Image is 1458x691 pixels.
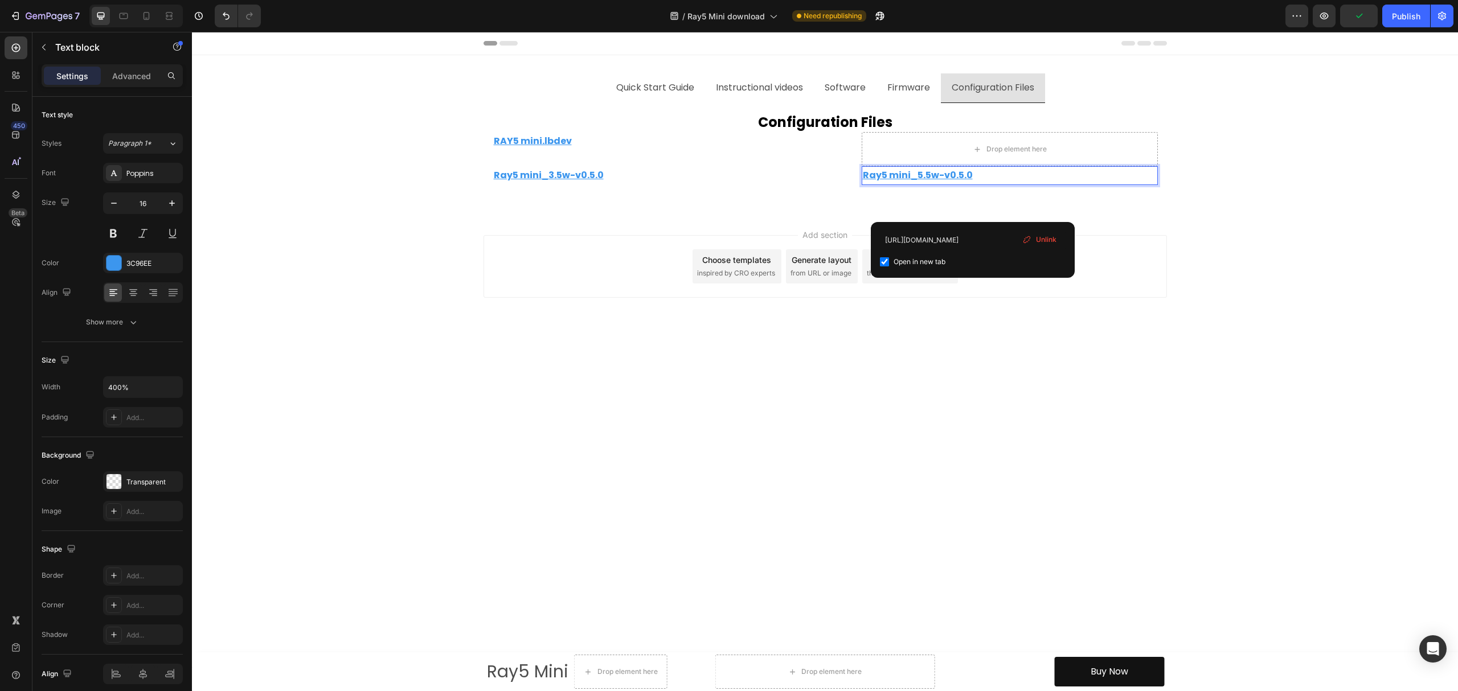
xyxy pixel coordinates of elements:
input: Auto [104,377,182,397]
div: Rich Text Editor. Editing area: main [631,46,675,66]
p: Text block [55,40,152,54]
span: Add section [606,197,660,209]
p: Settings [56,70,88,82]
span: from URL or image [599,236,660,246]
button: 7 [5,5,85,27]
span: then drag & drop elements [675,236,760,246]
div: Add blank section [683,222,753,234]
div: Publish [1392,10,1420,22]
span: Unlink [1036,235,1056,245]
div: Add... [126,571,180,581]
p: 7 [75,9,80,23]
p: Instructional videos [524,48,611,64]
button: Publish [1382,5,1430,27]
div: Show more [86,316,139,328]
div: Add... [126,600,180,611]
div: Undo/Redo [215,5,261,27]
button: Buy Now [862,625,972,655]
div: Padding [42,412,68,422]
span: / [682,10,685,22]
div: Size [42,353,72,368]
div: Add... [126,413,180,423]
div: Width [42,382,60,392]
div: Transparent [126,477,180,487]
div: Generate layout [600,222,660,234]
div: Text style [42,110,73,120]
iframe: Design area [192,32,1458,691]
p: Advanced [112,70,151,82]
button: Paragraph 1* [103,133,183,154]
div: Rich Text Editor. Editing area: main [694,46,740,66]
div: Shape [42,542,78,557]
p: Ray5 Mini [295,624,376,655]
div: Font [42,168,56,178]
div: Drop element here [609,635,670,644]
div: Open Intercom Messenger [1419,635,1447,663]
span: Ray5 Mini download [687,10,765,22]
a: Ray5 mini_5.5w-v0.5.0 [671,137,781,150]
div: Corner [42,600,64,610]
p: Software [633,48,674,64]
span: Open in new tab [894,255,945,269]
p: Configuration Files [760,48,842,64]
span: inspired by CRO experts [505,236,583,246]
div: Buy Now [899,632,936,648]
div: 450 [11,121,27,130]
div: Rich Text Editor. Editing area: main [758,46,844,66]
div: Drop element here [406,635,466,644]
p: Firmware [695,48,738,64]
div: Image [42,506,62,516]
div: Color [42,258,59,268]
h2: Configuration Files [301,80,966,100]
div: Background [42,448,97,463]
p: Quick Start Guide [424,48,502,64]
input: Paste link here [880,231,1066,249]
span: Paragraph 1* [108,138,151,149]
div: 3C96EE [126,258,180,269]
span: Need republishing [804,11,862,21]
button: Show more [42,312,183,332]
div: Styles [42,138,62,149]
div: Align [42,667,74,682]
div: Rich Text Editor. Editing area: main [670,134,966,153]
div: Add... [126,507,180,517]
div: Rich Text Editor. Editing area: main [423,46,504,66]
div: Drop element here [794,113,855,122]
div: Shadow [42,630,68,640]
a: RAY5 mini.lbdev [302,102,380,116]
div: Border [42,570,64,581]
div: Color [42,476,59,487]
div: Poppins [126,168,180,179]
div: Rich Text Editor. Editing area: main [522,46,613,66]
div: Size [42,195,72,211]
div: Choose templates [510,222,579,234]
a: Ray5 mini_3.5w-v0.5.0 [302,137,412,150]
div: Align [42,285,73,301]
div: Beta [9,208,27,217]
div: Add... [126,630,180,640]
